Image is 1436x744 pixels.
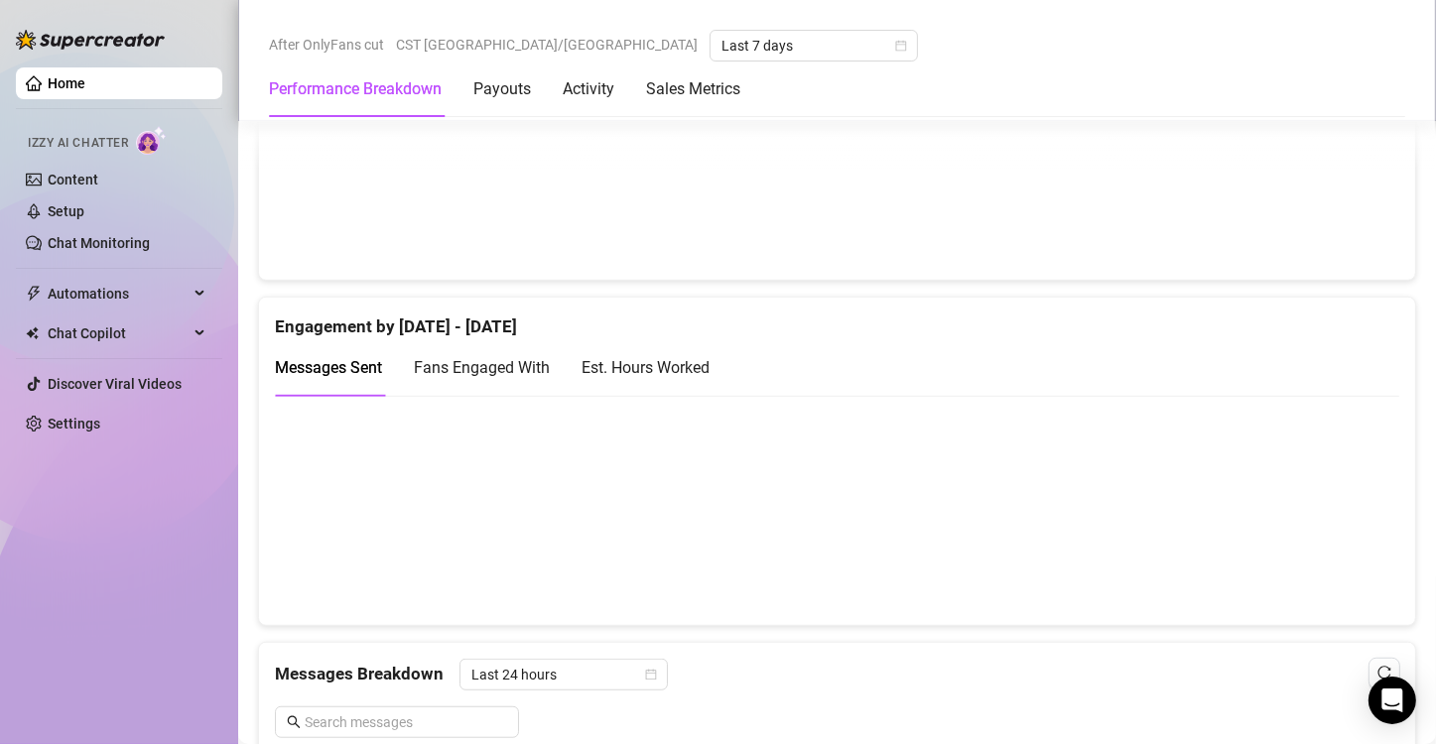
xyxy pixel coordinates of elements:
a: Home [48,75,85,91]
div: Open Intercom Messenger [1369,677,1416,724]
span: Messages Sent [275,358,382,377]
span: Chat Copilot [48,317,189,349]
span: Last 7 days [721,31,906,61]
a: Setup [48,203,84,219]
div: Performance Breakdown [269,77,442,101]
span: CST [GEOGRAPHIC_DATA]/[GEOGRAPHIC_DATA] [396,30,698,60]
div: Sales Metrics [646,77,740,101]
img: logo-BBDzfeDw.svg [16,30,165,50]
div: Activity [563,77,614,101]
span: calendar [895,40,907,52]
span: search [287,715,301,729]
img: Chat Copilot [26,326,39,340]
span: Last 24 hours [471,660,656,689]
span: Izzy AI Chatter [28,134,128,153]
div: Engagement by [DATE] - [DATE] [275,298,1399,340]
span: Fans Engaged With [414,358,550,377]
span: thunderbolt [26,286,42,302]
input: Search messages [305,711,507,733]
a: Settings [48,416,100,432]
div: Payouts [473,77,531,101]
span: After OnlyFans cut [269,30,384,60]
a: Content [48,172,98,187]
span: reload [1377,666,1391,680]
img: AI Chatter [136,126,167,155]
div: Messages Breakdown [275,659,1399,690]
a: Chat Monitoring [48,235,150,251]
span: calendar [645,669,657,681]
span: Automations [48,278,189,310]
a: Discover Viral Videos [48,376,182,392]
div: Est. Hours Worked [582,355,710,380]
